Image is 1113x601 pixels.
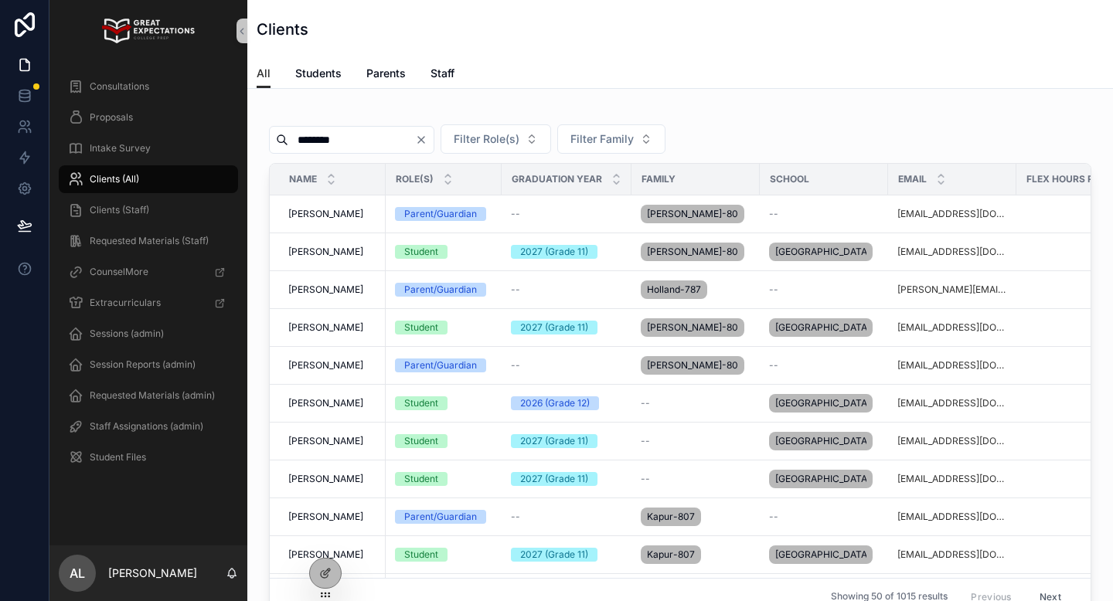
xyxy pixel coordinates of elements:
[90,358,196,371] span: Session Reports (admin)
[288,397,376,409] a: [PERSON_NAME]
[90,80,149,93] span: Consultations
[102,19,194,43] img: App logo
[769,359,778,372] span: --
[90,328,164,340] span: Sessions (admin)
[897,548,1007,561] a: [EMAIL_ADDRESS][DOMAIN_NAME]
[769,429,879,453] a: [GEOGRAPHIC_DATA]
[897,284,1007,296] a: [PERSON_NAME][EMAIL_ADDRESS][PERSON_NAME][DOMAIN_NAME]
[404,283,477,297] div: Parent/Guardian
[404,510,477,524] div: Parent/Guardian
[59,413,238,440] a: Staff Assignations (admin)
[897,208,1007,220] a: [EMAIL_ADDRESS][DOMAIN_NAME]
[257,59,271,89] a: All
[90,389,215,402] span: Requested Materials (admin)
[59,320,238,348] a: Sessions (admin)
[441,124,551,154] button: Select Button
[257,19,308,40] h1: Clients
[511,284,622,296] a: --
[641,542,751,567] a: Kapur-807
[395,396,492,410] a: Student
[897,321,1007,334] a: [EMAIL_ADDRESS][DOMAIN_NAME]
[897,435,1007,447] a: [EMAIL_ADDRESS][DOMAIN_NAME]
[395,434,492,448] a: Student
[570,131,634,147] span: Filter Family
[511,511,622,523] a: --
[897,397,1007,409] a: [EMAIL_ADDRESS][DOMAIN_NAME]
[641,202,751,226] a: [PERSON_NAME]-809
[59,73,238,100] a: Consultations
[288,246,376,258] a: [PERSON_NAME]
[511,511,520,523] span: --
[90,420,203,433] span: Staff Assignations (admin)
[520,321,588,334] div: 2027 (Grade 11)
[395,510,492,524] a: Parent/Guardian
[59,134,238,162] a: Intake Survey
[90,204,149,216] span: Clients (Staff)
[775,246,866,258] span: [GEOGRAPHIC_DATA]
[59,227,238,255] a: Requested Materials (Staff)
[404,207,477,221] div: Parent/Guardian
[769,511,778,523] span: --
[511,434,622,448] a: 2027 (Grade 11)
[647,548,695,561] span: Kapur-807
[769,315,879,340] a: [GEOGRAPHIC_DATA]
[641,435,751,447] a: --
[404,321,438,334] div: Student
[511,245,622,259] a: 2027 (Grade 11)
[289,173,317,185] span: Name
[431,66,454,81] span: Staff
[897,246,1007,258] a: [EMAIL_ADDRESS][DOMAIN_NAME]
[404,396,438,410] div: Student
[769,284,778,296] span: --
[769,284,879,296] a: --
[288,435,376,447] a: [PERSON_NAME]
[641,277,751,302] a: Holland-787
[898,173,927,185] span: Email
[775,473,866,485] span: [GEOGRAPHIC_DATA]
[775,435,866,447] span: [GEOGRAPHIC_DATA]
[395,548,492,562] a: Student
[395,207,492,221] a: Parent/Guardian
[288,397,363,409] span: [PERSON_NAME]
[108,565,197,581] p: [PERSON_NAME]
[641,397,751,409] a: --
[288,473,363,485] span: [PERSON_NAME]
[288,321,376,334] a: [PERSON_NAME]
[366,59,406,90] a: Parents
[288,246,363,258] span: [PERSON_NAME]
[511,321,622,334] a: 2027 (Grade 11)
[647,321,738,334] span: [PERSON_NAME]-808
[288,321,363,334] span: [PERSON_NAME]
[511,208,622,220] a: --
[769,208,879,220] a: --
[395,358,492,372] a: Parent/Guardian
[288,284,363,296] span: [PERSON_NAME]
[59,382,238,409] a: Requested Materials (admin)
[511,359,622,372] a: --
[770,173,809,185] span: School
[520,472,588,486] div: 2027 (Grade 11)
[641,504,751,529] a: Kapur-807
[395,472,492,486] a: Student
[641,473,751,485] a: --
[295,59,342,90] a: Students
[90,266,148,278] span: CounselMore
[288,548,376,561] a: [PERSON_NAME]
[59,258,238,286] a: CounselMore
[897,511,1007,523] a: [EMAIL_ADDRESS][DOMAIN_NAME]
[641,239,751,264] a: [PERSON_NAME]-809
[897,473,1007,485] a: [EMAIL_ADDRESS][DOMAIN_NAME]
[415,134,434,146] button: Clear
[70,564,85,582] span: AL
[769,391,879,416] a: [GEOGRAPHIC_DATA]
[395,245,492,259] a: Student
[404,358,477,372] div: Parent/Guardian
[404,245,438,259] div: Student
[647,208,738,220] span: [PERSON_NAME]-809
[49,62,247,491] div: scrollable content
[90,111,133,124] span: Proposals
